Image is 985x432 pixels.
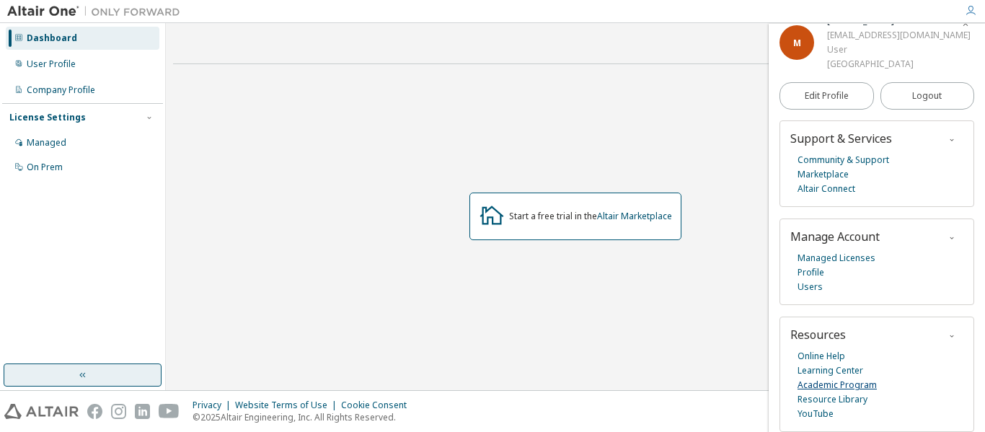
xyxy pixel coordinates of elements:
[798,153,889,167] a: Community & Support
[827,28,971,43] div: [EMAIL_ADDRESS][DOMAIN_NAME]
[790,229,880,244] span: Manage Account
[798,363,863,378] a: Learning Center
[827,43,971,57] div: User
[805,90,849,102] span: Edit Profile
[779,82,874,110] a: Edit Profile
[790,131,892,146] span: Support & Services
[880,82,975,110] button: Logout
[793,37,801,49] span: M
[27,84,95,96] div: Company Profile
[798,349,845,363] a: Online Help
[27,162,63,173] div: On Prem
[87,404,102,419] img: facebook.svg
[798,182,855,196] a: Altair Connect
[798,265,824,280] a: Profile
[341,400,415,411] div: Cookie Consent
[193,400,235,411] div: Privacy
[7,4,187,19] img: Altair One
[798,251,875,265] a: Managed Licenses
[135,404,150,419] img: linkedin.svg
[798,392,867,407] a: Resource Library
[27,137,66,149] div: Managed
[798,167,849,182] a: Marketplace
[798,407,834,421] a: YouTube
[27,32,77,44] div: Dashboard
[790,327,846,343] span: Resources
[912,89,942,103] span: Logout
[597,210,672,222] a: Altair Marketplace
[509,211,672,222] div: Start a free trial in the
[235,400,341,411] div: Website Terms of Use
[111,404,126,419] img: instagram.svg
[27,58,76,70] div: User Profile
[798,280,823,294] a: Users
[193,411,415,423] p: © 2025 Altair Engineering, Inc. All Rights Reserved.
[159,404,180,419] img: youtube.svg
[9,112,86,123] div: License Settings
[827,57,971,71] div: [GEOGRAPHIC_DATA]
[798,378,877,392] a: Academic Program
[4,404,79,419] img: altair_logo.svg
